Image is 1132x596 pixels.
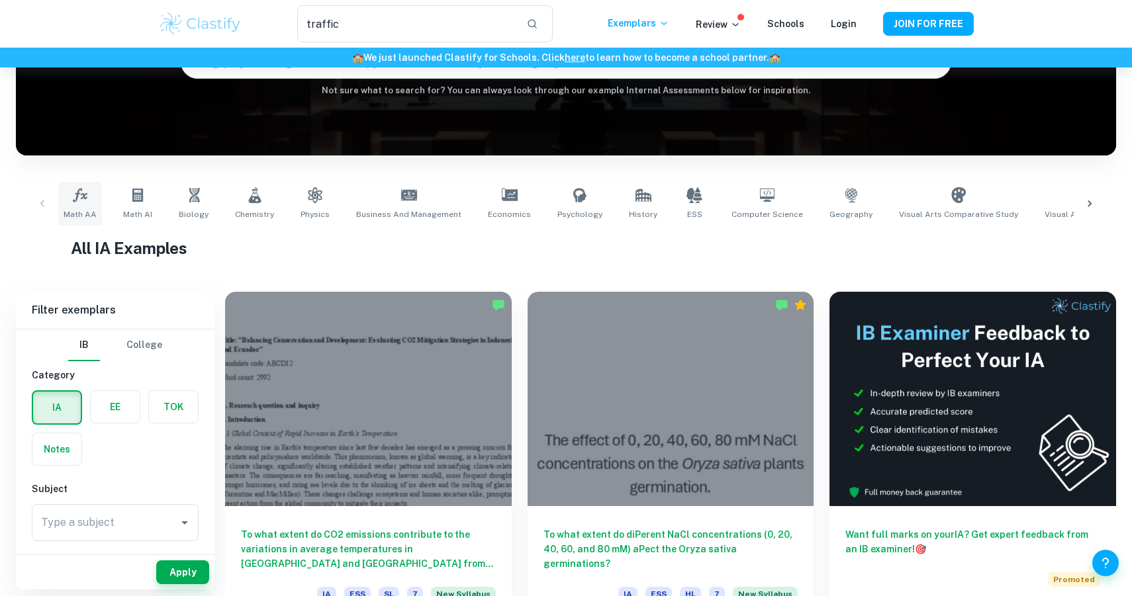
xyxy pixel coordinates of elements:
button: Notes [32,433,81,465]
button: IB [68,329,100,361]
h6: Category [32,368,199,382]
h1: All IA Examples [71,236,1061,260]
div: Filter type choice [68,329,162,361]
button: EE [91,391,140,423]
img: Thumbnail [829,292,1116,506]
button: Help and Feedback [1092,550,1119,576]
button: IA [33,392,81,423]
button: Apply [156,560,209,584]
a: Login [831,19,857,29]
h6: To what extent do diPerent NaCl concentrations (0, 20, 40, 60, and 80 mM) aPect the Oryza sativa ... [543,527,798,571]
a: here [565,52,585,63]
h6: Filter exemplars [16,292,214,329]
span: ESS [687,208,702,220]
img: Marked [775,298,788,312]
button: TOK [149,391,198,423]
button: College [126,329,162,361]
img: Marked [492,298,505,312]
span: 🏫 [352,52,363,63]
span: Physics [301,208,330,220]
span: Chemistry [235,208,274,220]
span: Psychology [557,208,602,220]
span: Computer Science [731,208,803,220]
button: JOIN FOR FREE [883,12,974,36]
p: Review [696,17,741,32]
span: 🎯 [915,544,926,554]
h6: Subject [32,482,199,496]
button: Open [175,513,194,532]
h6: Not sure what to search for? You can always look through our example Internal Assessments below f... [16,84,1116,97]
span: Biology [179,208,209,220]
span: Math AI [123,208,152,220]
span: Geography [829,208,873,220]
span: Promoted [1048,572,1100,587]
span: Visual Arts Comparative Study [899,208,1018,220]
img: Clastify logo [158,11,242,37]
span: Math AA [64,208,97,220]
h6: To what extent do CO2 emissions contribute to the variations in average temperatures in [GEOGRAPH... [241,527,496,571]
span: Business and Management [356,208,461,220]
span: Economics [488,208,531,220]
span: History [629,208,657,220]
input: Search for any exemplars... [297,5,516,42]
a: Schools [767,19,804,29]
h6: Want full marks on your IA ? Get expert feedback from an IB examiner! [845,527,1100,556]
span: 🏫 [769,52,780,63]
p: Exemplars [608,16,669,30]
h6: We just launched Clastify for Schools. Click to learn how to become a school partner. [3,50,1129,65]
div: Premium [794,298,807,312]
